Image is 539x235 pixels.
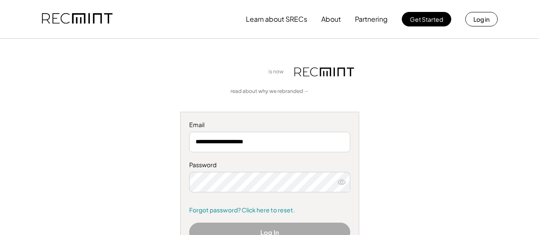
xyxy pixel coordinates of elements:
button: Log in [465,12,498,26]
img: yH5BAEAAAAALAAAAAABAAEAAAIBRAA7 [185,60,262,84]
img: recmint-logotype%403x.png [294,67,354,76]
div: Password [189,161,350,169]
button: Learn about SRECs [246,11,307,28]
button: Partnering [355,11,388,28]
a: Forgot password? Click here to reset. [189,206,350,215]
button: Get Started [402,12,451,26]
img: recmint-logotype%403x.png [42,5,112,34]
button: About [321,11,341,28]
div: Email [189,121,350,129]
div: is now [266,68,290,75]
a: read about why we rebranded → [231,88,309,95]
